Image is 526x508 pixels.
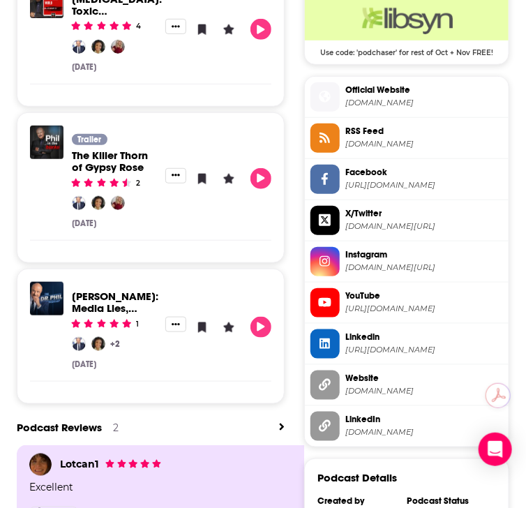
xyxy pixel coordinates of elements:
span: linkedin.com [345,427,503,438]
div: Community Rating: 5 out of 5 [70,21,133,31]
span: Facebook [345,166,503,179]
a: Official Website[DOMAIN_NAME] [310,82,503,112]
button: Play [250,317,271,338]
span: https://www.youtube.com/@PhilintheBlanksPodcast [345,304,503,314]
div: Open Intercom Messenger [479,433,512,466]
a: Website[DOMAIN_NAME] [310,371,503,400]
a: X/Twitter[DOMAIN_NAME][URL] [310,206,503,235]
span: Trailer [77,135,101,144]
span: RSS Feed [345,125,503,137]
span: feeds.libsyn.com [345,139,503,149]
span: instagram.com/drphilpodcast [345,262,503,273]
img: Douglas Murray: Media Lies, Campus Protests & the War on the West [30,282,63,315]
a: View All [279,421,285,434]
span: twitter.com/DrPhilPodcast [345,221,503,232]
button: Show More Button [165,19,186,34]
div: [DATE] [72,218,96,228]
img: Dr. Phil [72,337,86,351]
img: LaFern Cusack [91,196,105,210]
button: Leave a Rating [218,19,239,40]
div: 2 [136,179,140,188]
button: Bookmark Episode [192,19,213,40]
span: drphilintheblanks.com [345,386,503,396]
img: LaFern Cusack [91,40,105,54]
span: Website [345,372,503,384]
div: Excellent [29,480,446,495]
img: The Killer Thorn of Gypsy Rose [30,126,63,159]
a: YouTube[URL][DOMAIN_NAME] [310,288,503,317]
button: Bookmark Episode [192,317,213,338]
div: Community Rating: 4.5 out of 5 [70,177,133,188]
button: Leave a Rating [218,317,239,338]
a: The Killer Thorn of Gypsy Rose [72,149,148,174]
a: +2 [108,337,122,351]
span: LinkedIn [345,413,503,426]
span: Instagram [345,248,503,261]
div: [DATE] [72,359,96,369]
a: RSS Feed[DOMAIN_NAME] [310,124,503,153]
button: Show More Button [165,168,186,184]
div: [DATE] [72,62,96,72]
span: X/Twitter [345,207,503,220]
span: https://www.facebook.com/DrPhilInTheBlanks [345,180,503,190]
img: LaFern Cusack [91,337,105,351]
img: Lotcan1 [29,454,52,476]
a: Facebook[URL][DOMAIN_NAME] [310,165,503,194]
img: Carla Pennington [111,196,125,210]
button: Play [250,19,271,40]
span: Linkedin [345,331,503,343]
img: Carla Pennington [111,40,125,54]
a: LinkedIn[DOMAIN_NAME] [310,412,503,441]
div: Community Rating: 5 out of 5 [70,318,133,329]
img: Dr. Phil [72,40,86,54]
span: https://www.linkedin.com/in/drphilpodcast [345,345,503,355]
span: drphilpodcast.com [345,98,503,108]
span: Official Website [345,84,503,96]
a: Podcast Reviews [17,421,102,434]
div: Created by [317,496,398,507]
button: Play [250,168,271,189]
a: Linkedin[URL][DOMAIN_NAME] [310,329,503,359]
button: Bookmark Episode [192,168,213,189]
div: 4 [136,22,141,31]
h3: Podcast Details [317,472,397,485]
a: Instagram[DOMAIN_NAME][URL] [310,247,503,276]
button: Show More Button [165,317,186,332]
div: 2 [113,421,119,434]
button: Leave a Rating [218,168,239,189]
span: Use code: 'podchaser' for rest of Oct + Nov FREE! [305,40,509,57]
span: YouTube [345,290,503,302]
div: Podcast Status [407,496,487,507]
div: 1 [136,320,139,329]
a: Lotcan1 [60,458,98,471]
div: Lotcan1's Rating: 5 out of 5 [104,456,162,473]
img: Dr. Phil [72,196,86,210]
